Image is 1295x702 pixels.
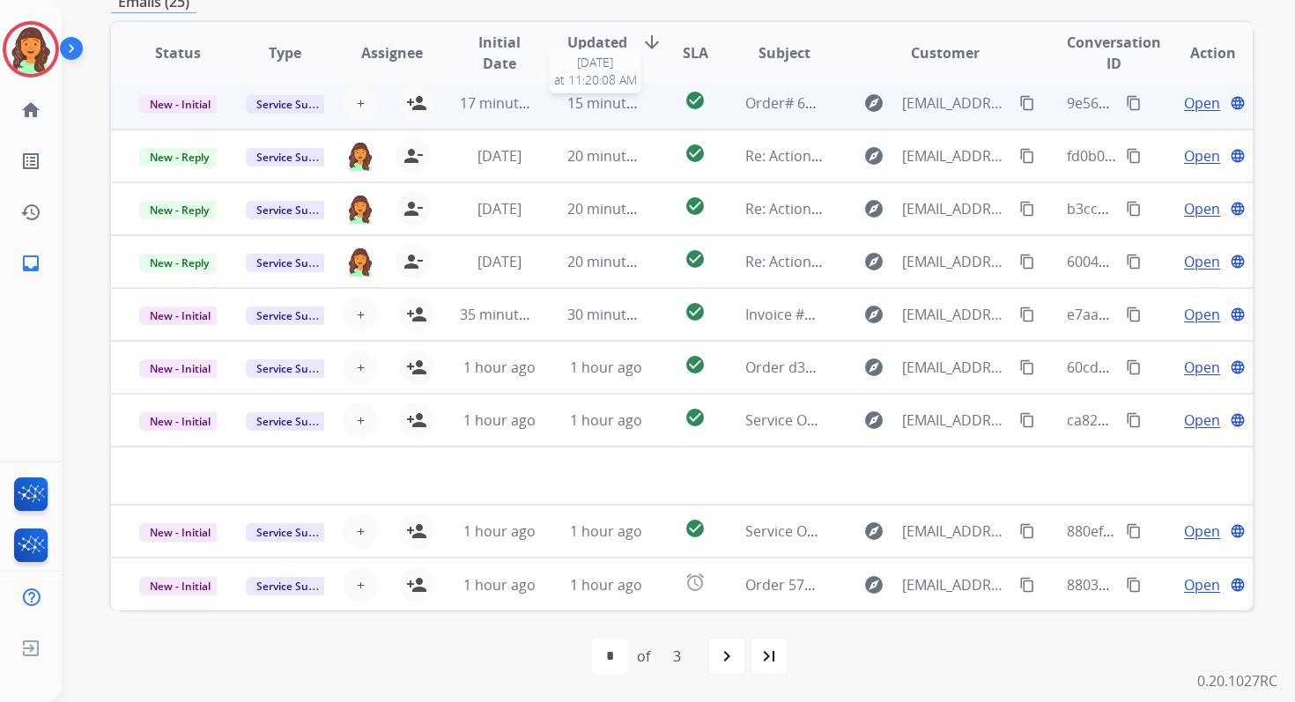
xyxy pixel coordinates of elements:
span: + [357,92,365,114]
span: 30 minutes ago [567,305,670,324]
span: Service Support [246,307,346,325]
mat-icon: check_circle [684,518,706,539]
mat-icon: navigate_next [716,646,737,667]
span: Subject [758,42,810,63]
mat-icon: person_add [406,92,427,114]
mat-icon: language [1230,359,1246,375]
span: New - Initial [139,307,221,325]
mat-icon: content_copy [1126,523,1142,539]
span: New - Initial [139,523,221,542]
span: Order# 61a0687e-660a-402e-b93d-ca9c8b7301be - [PERSON_NAME] - Please Review [745,93,1295,113]
span: Open [1184,357,1220,378]
mat-icon: check_circle [684,407,706,428]
mat-icon: content_copy [1019,254,1035,270]
span: Order 57df283d-cfe3-442b-b9b8-27acb72e10a0 [745,575,1056,595]
span: Order d3670bef-df9d-49be-835b-ca289feb643a [745,358,1054,377]
span: Open [1184,304,1220,325]
span: + [357,574,365,595]
mat-icon: language [1230,254,1246,270]
span: New - Initial [139,577,221,595]
mat-icon: language [1230,201,1246,217]
span: New - Initial [139,95,221,114]
span: + [357,304,365,325]
mat-icon: history [20,202,41,223]
span: Open [1184,145,1220,166]
button: + [343,514,378,549]
span: Status [155,42,201,63]
span: 1 hour ago [463,521,536,541]
span: [EMAIL_ADDRESS][DOMAIN_NAME] [902,410,1010,431]
span: + [357,357,365,378]
span: at 11:20:08 AM [554,71,637,89]
span: New - Initial [139,412,221,431]
span: [DATE] [477,146,522,166]
mat-icon: explore [863,410,884,431]
p: 0.20.1027RC [1197,670,1277,691]
span: Open [1184,251,1220,272]
mat-icon: explore [863,357,884,378]
mat-icon: check_circle [684,354,706,375]
span: Service Support [246,359,346,378]
mat-icon: language [1230,307,1246,322]
span: [EMAIL_ADDRESS][DOMAIN_NAME] [902,251,1010,272]
span: [EMAIL_ADDRESS][DOMAIN_NAME] [902,198,1010,219]
span: Assignee [361,42,423,63]
span: Open [1184,92,1220,114]
span: [DATE] [554,54,637,71]
mat-icon: inbox [20,253,41,274]
button: + [343,403,378,438]
span: [EMAIL_ADDRESS][DOMAIN_NAME] [902,521,1010,542]
span: 1 hour ago [463,410,536,430]
mat-icon: check_circle [684,301,706,322]
mat-icon: check_circle [684,143,706,164]
mat-icon: person_remove [403,145,424,166]
mat-icon: content_copy [1019,523,1035,539]
mat-icon: check_circle [684,196,706,217]
span: Service Order 27fc1f52-3666-45d9-a86b-bf70dd52482b Booked with Velofix [745,521,1238,541]
mat-icon: content_copy [1126,95,1142,111]
mat-icon: content_copy [1126,201,1142,217]
span: + [357,521,365,542]
span: [EMAIL_ADDRESS][DOMAIN_NAME] [902,92,1010,114]
span: 17 minutes ago [460,93,562,113]
span: New - Reply [139,201,219,219]
span: Open [1184,574,1220,595]
mat-icon: explore [863,304,884,325]
span: 1 hour ago [570,410,642,430]
mat-icon: explore [863,198,884,219]
span: Service Support [246,95,346,114]
mat-icon: content_copy [1126,359,1142,375]
span: Service Support [246,148,346,166]
img: agent-avatar [346,194,374,224]
button: + [343,567,378,602]
div: of [637,646,650,667]
mat-icon: alarm [684,572,706,593]
mat-icon: person_add [406,357,427,378]
span: 1 hour ago [570,358,642,377]
span: New - Reply [139,254,219,272]
span: Service Order 33559cbc-f68e-4642-af6d-8e7a5bb08adf Booked with Velofix [745,410,1236,430]
span: SLA [683,42,708,63]
span: [EMAIL_ADDRESS][DOMAIN_NAME] [902,304,1010,325]
mat-icon: person_add [406,521,427,542]
mat-icon: content_copy [1126,254,1142,270]
span: Open [1184,410,1220,431]
span: Customer [911,42,980,63]
mat-icon: content_copy [1019,148,1035,164]
span: 20 minutes ago [567,146,670,166]
mat-icon: language [1230,412,1246,428]
mat-icon: list_alt [20,151,41,172]
mat-icon: explore [863,251,884,272]
span: Updated Date [567,32,627,74]
mat-icon: language [1230,523,1246,539]
span: Conversation ID [1067,32,1161,74]
mat-icon: content_copy [1019,412,1035,428]
mat-icon: language [1230,148,1246,164]
span: 15 minutes ago [567,93,670,113]
img: agent-avatar [346,141,374,171]
mat-icon: last_page [758,646,780,667]
mat-icon: arrow_downward [641,32,662,53]
mat-icon: content_copy [1019,201,1035,217]
mat-icon: person_remove [403,251,424,272]
mat-icon: content_copy [1126,307,1142,322]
